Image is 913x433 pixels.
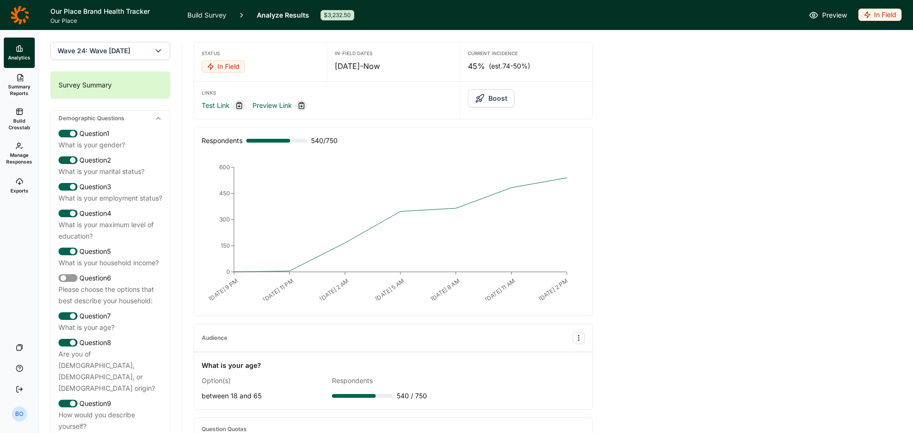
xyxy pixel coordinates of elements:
[202,334,227,342] div: Audience
[335,60,452,72] div: [DATE] - Now
[573,332,585,344] button: Audience Options
[50,42,170,60] button: Wave 24: Wave [DATE]
[468,89,515,107] button: Boost
[202,392,262,400] span: between 18 and 65
[429,277,461,302] text: [DATE] 8 AM
[58,192,162,204] div: What is your employment status?
[468,60,485,72] span: 45%
[8,117,31,131] span: Build Crosstab
[8,54,30,61] span: Analytics
[58,181,162,192] div: Question 3
[219,216,230,223] tspan: 300
[50,17,176,25] span: Our Place
[202,100,230,111] a: Test Link
[4,171,35,201] a: Exports
[58,284,162,307] div: Please choose the options that best describe your household:
[296,100,307,111] div: Copy link
[58,208,162,219] div: Question 4
[51,72,170,98] div: Survey Summary
[537,277,569,302] text: [DATE] 2 PM
[58,219,162,242] div: What is your maximum level of education?
[4,38,35,68] a: Analytics
[202,60,245,73] div: In Field
[318,277,350,302] text: [DATE] 2 AM
[58,409,162,432] div: How would you describe yourself?
[58,257,162,269] div: What is your household income?
[809,10,847,21] a: Preview
[4,102,35,136] a: Build Crosstab
[58,246,162,257] div: Question 5
[202,135,243,146] div: Respondents
[58,398,162,409] div: Question 9
[10,187,29,194] span: Exports
[51,111,170,126] div: Demographic Questions
[335,50,452,57] div: In-Field Dates
[6,152,32,165] span: Manage Responses
[311,135,338,146] span: 540 / 750
[374,277,406,302] text: [DATE] 5 AM
[332,375,455,386] div: Respondents
[58,139,162,151] div: What is your gender?
[397,390,427,402] span: 540 / 750
[8,83,31,96] span: Summary Reports
[50,6,176,17] h1: Our Place Brand Health Tracker
[858,9,902,21] div: In Field
[219,190,230,197] tspan: 450
[58,154,162,166] div: Question 2
[58,348,162,394] div: Are you of [DEMOGRAPHIC_DATA], [DEMOGRAPHIC_DATA], or [DEMOGRAPHIC_DATA] origin?
[207,277,239,302] text: [DATE] 9 PM
[202,360,261,371] div: What is your age?
[58,337,162,348] div: Question 8
[58,128,162,139] div: Question 1
[221,242,230,249] tspan: 150
[58,46,130,56] span: Wave 24: Wave [DATE]
[202,50,319,57] div: Status
[226,268,230,275] tspan: 0
[58,272,162,284] div: Question 6
[202,375,324,386] div: Option(s)
[202,89,452,96] div: Links
[321,10,354,20] div: $3,232.50
[484,277,516,303] text: [DATE] 11 AM
[202,425,247,433] div: Question Quotas
[12,406,27,422] div: BO
[233,100,245,111] div: Copy link
[58,322,162,333] div: What is your age?
[219,164,230,171] tspan: 600
[202,60,245,74] button: In Field
[58,310,162,322] div: Question 7
[468,50,585,57] div: Current Incidence
[489,61,530,71] span: (est. 74-50% )
[858,9,902,22] button: In Field
[253,100,292,111] a: Preview Link
[4,136,35,171] a: Manage Responses
[822,10,847,21] span: Preview
[262,277,294,303] text: [DATE] 11 PM
[4,68,35,102] a: Summary Reports
[58,166,162,177] div: What is your marital status?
